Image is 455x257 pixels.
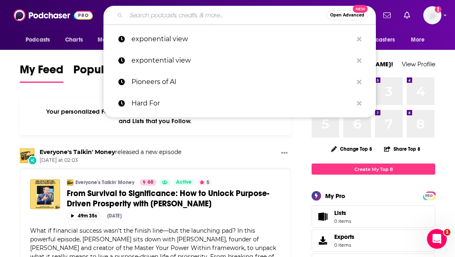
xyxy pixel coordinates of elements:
a: Charts [60,32,88,48]
span: Podcasts [26,34,50,46]
button: 5 [197,179,212,186]
span: Open Advanced [330,13,364,17]
a: Create My Top 8 [312,164,435,175]
span: Exports [334,233,354,241]
span: New [353,5,368,13]
a: Lists [312,206,435,228]
span: Active [176,178,192,187]
span: Charts [65,34,83,46]
div: [DATE] [107,213,122,219]
img: User Profile [423,6,441,24]
a: PRO [424,192,434,199]
img: From Survival to Significance: How to Unlock Purpose-Driven Prosperity with Brandon Broadwater [30,179,60,209]
a: From Survival to Significance: How to Unlock Purpose-Driven Prosperity with [PERSON_NAME] [67,188,281,209]
iframe: Intercom live chat [427,229,447,249]
button: 49m 35s [67,212,101,220]
p: Hard For [131,93,353,114]
span: 0 items [334,242,354,248]
div: My Pro [325,192,345,200]
a: exponential view [103,28,376,50]
span: Lists [334,209,346,217]
img: Podchaser - Follow, Share and Rate Podcasts [14,7,93,23]
button: open menu [92,32,138,48]
div: Your personalized Feed is curated based on the Podcasts, Creators, Users, and Lists that you Follow. [20,98,291,135]
span: Logged in as rpearson [423,6,441,24]
a: Active [173,179,195,186]
button: Open AdvancedNew [326,10,368,20]
a: Everyone's Talkin' Money [75,179,134,186]
span: More [411,34,425,46]
button: Share Top 8 [384,141,421,157]
p: exponential view [131,28,353,50]
p: expontential view [131,50,353,71]
div: New Episode [28,156,37,165]
a: Hard For [103,93,376,114]
button: Change Top 8 [326,144,377,154]
div: Search podcasts, credits, & more... [103,6,376,25]
span: [DATE] at 02:03 [40,157,181,164]
a: expontential view [103,50,376,71]
span: Monitoring [98,34,127,46]
a: Show notifications dropdown [401,8,413,22]
a: My Feed [20,63,63,83]
span: 1 [444,229,450,236]
a: Show notifications dropdown [380,8,394,22]
p: Pioneers of AI [131,71,353,93]
h3: released a new episode [40,148,181,156]
a: Everyone's Talkin' Money [40,148,115,156]
button: open menu [350,32,407,48]
img: Everyone's Talkin' Money [20,148,35,163]
svg: Add a profile image [435,6,441,13]
button: Show More Button [278,148,291,159]
a: Exports [312,229,435,252]
button: open menu [20,32,61,48]
span: My Feed [20,63,63,82]
img: Everyone's Talkin' Money [67,179,73,186]
a: 68 [140,179,157,186]
span: Lists [334,209,351,217]
span: Lists [314,211,331,222]
span: 0 items [334,218,351,224]
button: Show profile menu [423,6,441,24]
a: View Profile [402,60,435,68]
span: 68 [148,178,153,187]
span: Popular Feed [73,63,143,82]
a: Pioneers of AI [103,71,376,93]
span: From Survival to Significance: How to Unlock Purpose-Driven Prosperity with [PERSON_NAME] [67,188,269,209]
a: Popular Feed [73,63,143,83]
span: Exports [314,235,331,246]
button: open menu [405,32,435,48]
input: Search podcasts, credits, & more... [126,9,326,22]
